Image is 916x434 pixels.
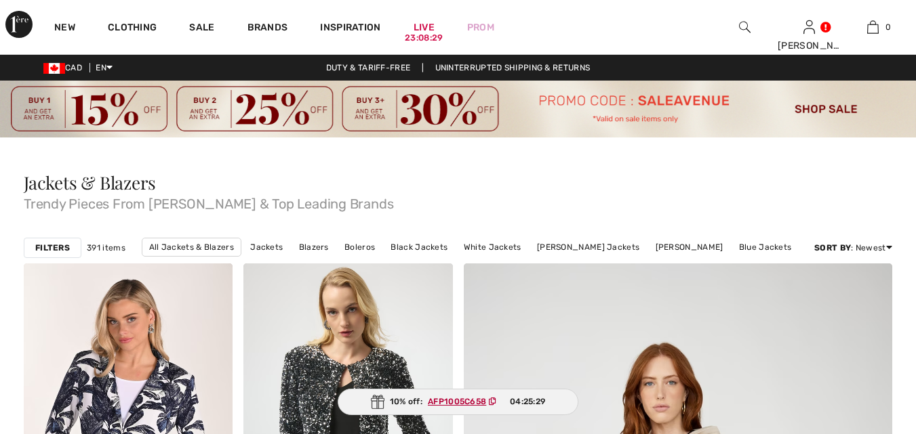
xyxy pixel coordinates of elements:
span: 391 items [87,242,125,254]
span: 04:25:29 [510,395,545,408]
img: My Bag [867,19,879,35]
a: Sign In [803,20,815,33]
a: Brands [247,22,288,36]
a: Boleros [338,238,382,256]
a: Sale [189,22,214,36]
div: : Newest [814,242,892,254]
img: Canadian Dollar [43,63,65,74]
ins: AFP1005C658 [428,397,486,406]
img: Gift.svg [371,395,384,409]
a: Blazers [292,238,336,256]
a: Prom [467,20,494,35]
img: 1ère Avenue [5,11,33,38]
a: New [54,22,75,36]
a: Jackets [243,238,290,256]
div: 23:08:29 [405,32,443,45]
a: Blue Jackets [732,238,799,256]
span: 0 [885,21,891,33]
iframe: Opens a widget where you can chat to one of our agents [830,332,902,366]
a: 0 [841,19,904,35]
a: Live23:08:29 [414,20,435,35]
img: My Info [803,19,815,35]
span: Jackets & Blazers [24,171,156,194]
a: Clothing [108,22,157,36]
strong: Filters [35,242,70,254]
strong: Sort By [814,243,851,253]
a: Black Jackets [384,238,454,256]
a: White Jackets [457,238,528,256]
span: Inspiration [320,22,380,36]
a: All Jackets & Blazers [142,238,241,257]
a: [PERSON_NAME] Jackets [530,238,646,256]
span: Trendy Pieces From [PERSON_NAME] & Top Leading Brands [24,192,892,211]
span: CAD [43,63,87,72]
div: 10% off: [338,389,579,415]
span: EN [96,63,113,72]
div: [PERSON_NAME] [778,39,841,53]
img: search the website [739,19,751,35]
a: [PERSON_NAME] [649,238,730,256]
